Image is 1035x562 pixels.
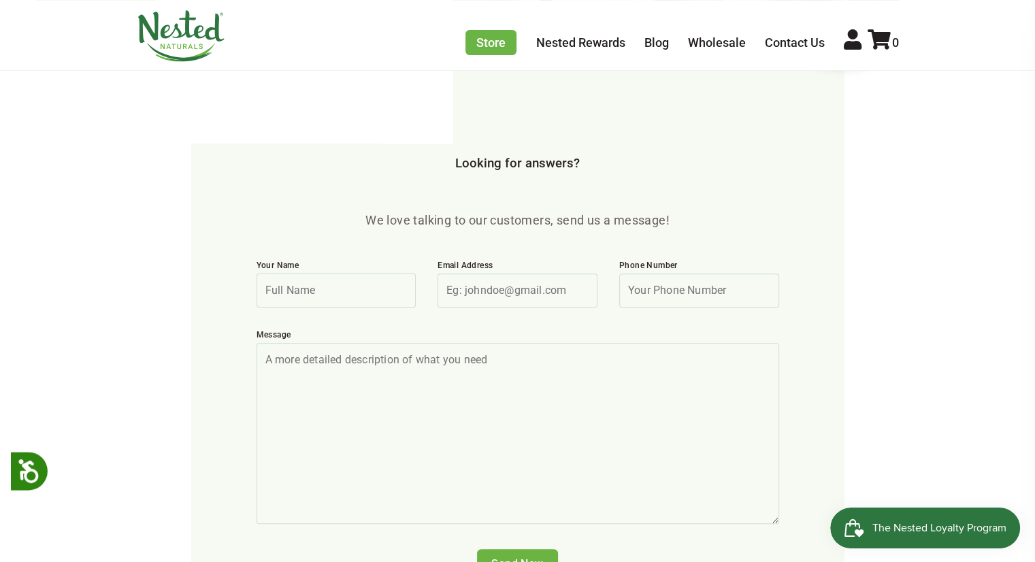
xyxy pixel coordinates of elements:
a: Nested Rewards [536,35,625,50]
a: Store [465,30,516,55]
input: Your Phone Number [619,274,779,308]
label: Email Address [438,260,597,274]
label: Phone Number [619,260,779,274]
label: Your Name [257,260,416,274]
a: Contact Us [765,35,825,50]
img: Nested Naturals [137,10,225,62]
a: 0 [868,35,899,50]
label: Message [257,329,779,343]
a: Blog [644,35,669,50]
input: Eg: johndoe@gmail.com [438,274,597,308]
h3: Looking for answers? [137,156,899,171]
a: Wholesale [688,35,746,50]
iframe: Button to open loyalty program pop-up [830,508,1021,548]
p: We love talking to our customers, send us a message! [246,211,790,230]
input: Full Name [257,274,416,308]
span: 0 [892,35,899,50]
